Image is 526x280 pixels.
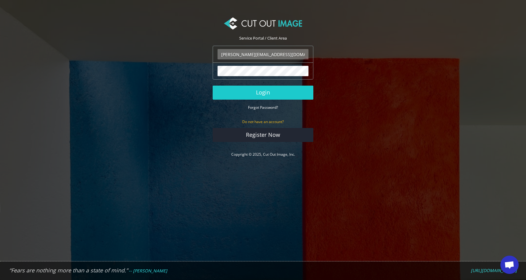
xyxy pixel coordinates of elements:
div: Open chat [500,256,519,274]
a: [URL][DOMAIN_NAME] [471,268,517,273]
img: Cut Out Image [224,17,302,30]
input: Email Address [218,49,308,59]
small: Do not have an account? [242,119,284,124]
button: Login [213,86,313,100]
em: -- [PERSON_NAME] [129,268,167,274]
a: Forgot Password? [248,105,278,110]
em: “Fears are nothing more than a state of mind.” [9,267,128,274]
a: Copyright © 2025, Cut Out Image, Inc. [231,152,295,157]
a: Register Now [213,128,313,142]
span: Service Portal / Client Area [239,35,287,41]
